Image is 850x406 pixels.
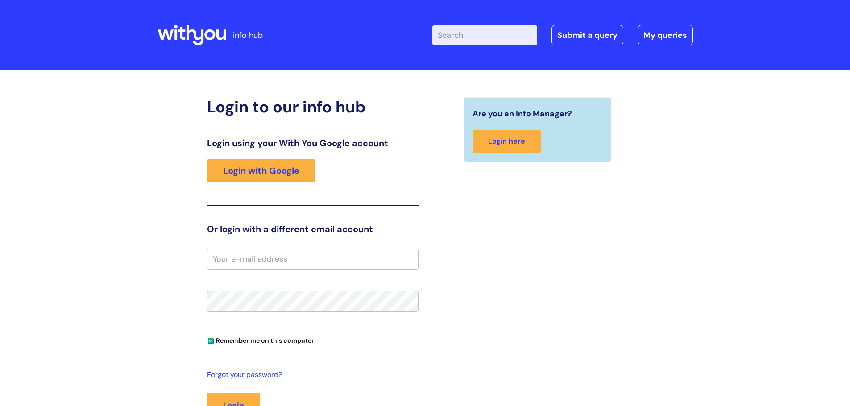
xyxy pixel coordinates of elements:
a: Login here [473,130,541,153]
a: Submit a query [551,25,623,45]
h3: Or login with a different email account [207,224,419,234]
div: You can uncheck this option if you're logging in from a shared device [207,333,419,347]
a: My queries [638,25,693,45]
input: Search [432,25,537,45]
span: Are you an Info Manager? [473,107,572,121]
a: Forgot your password? [207,369,414,381]
label: Remember me on this computer [207,335,314,344]
h3: Login using your With You Google account [207,138,419,148]
p: info hub [233,28,263,42]
h2: Login to our info hub [207,97,419,116]
input: Your e-mail address [207,249,419,269]
a: Login with Google [207,159,315,182]
input: Remember me on this computer [208,338,214,344]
